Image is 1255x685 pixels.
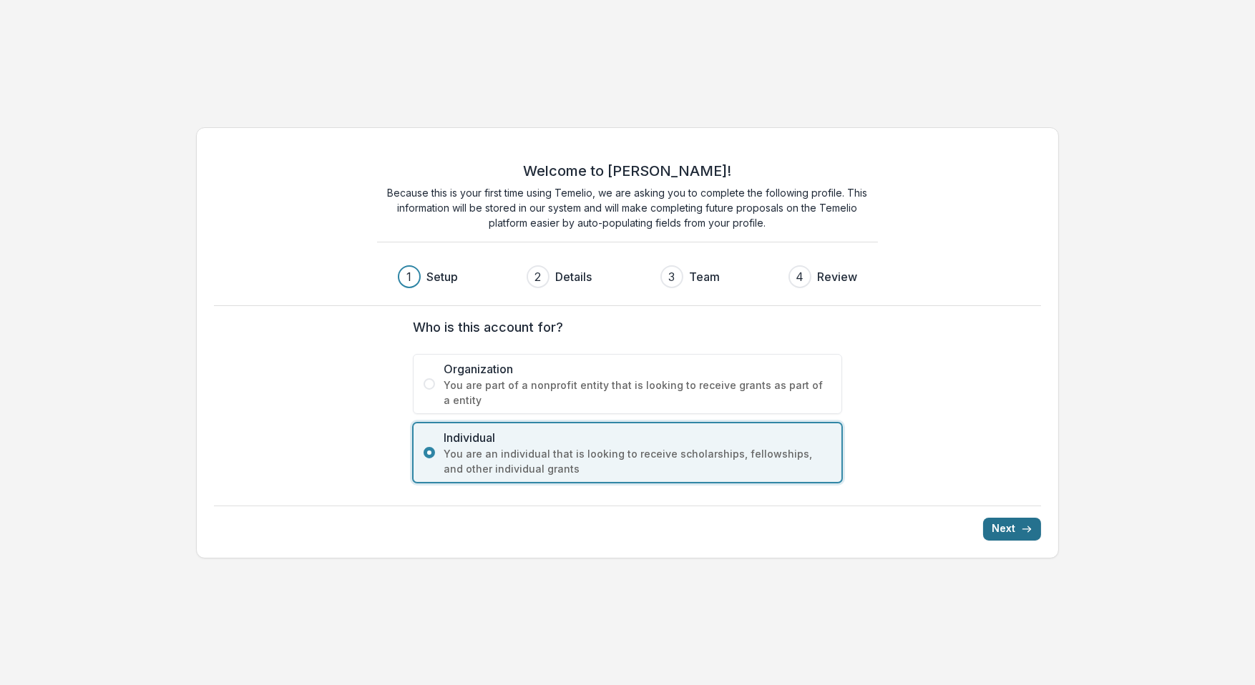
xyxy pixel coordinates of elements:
[406,268,411,285] div: 1
[444,378,831,408] span: You are part of a nonprofit entity that is looking to receive grants as part of a entity
[555,268,592,285] h3: Details
[983,518,1041,541] button: Next
[668,268,675,285] div: 3
[444,429,831,446] span: Individual
[689,268,720,285] h3: Team
[817,268,857,285] h3: Review
[534,268,541,285] div: 2
[398,265,857,288] div: Progress
[426,268,458,285] h3: Setup
[413,317,834,337] label: Who is this account for?
[523,162,731,179] h2: Welcome to [PERSON_NAME]!
[444,360,831,378] span: Organization
[377,185,878,230] p: Because this is your first time using Temelio, we are asking you to complete the following profil...
[796,268,804,285] div: 4
[444,446,831,476] span: You are an individual that is looking to receive scholarships, fellowships, and other individual ...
